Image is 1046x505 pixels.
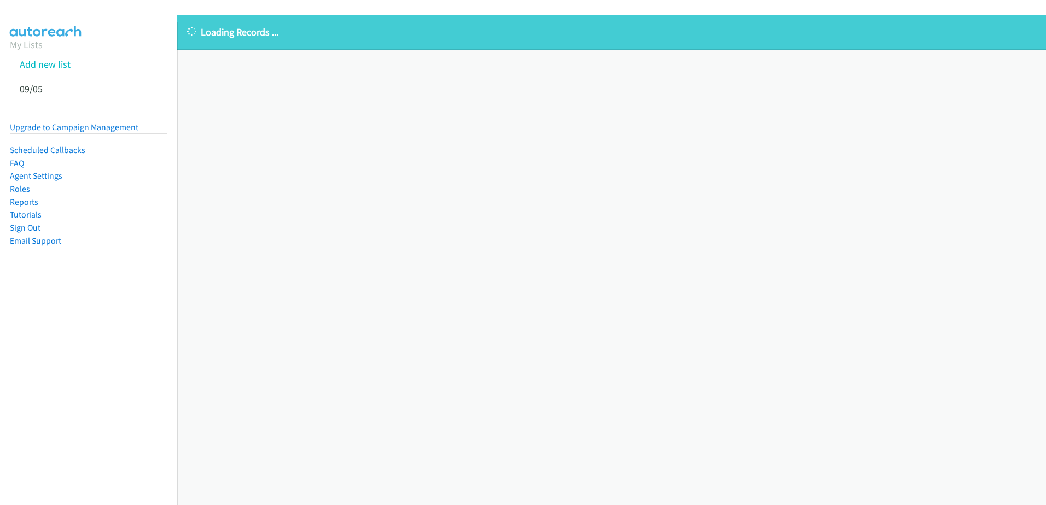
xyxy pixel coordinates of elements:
a: My Lists [10,38,43,51]
a: Roles [10,184,30,194]
a: Sign Out [10,222,40,233]
a: Upgrade to Campaign Management [10,122,138,132]
a: Add new list [20,58,71,71]
a: Email Support [10,236,61,246]
a: FAQ [10,158,24,168]
a: Scheduled Callbacks [10,145,85,155]
a: Agent Settings [10,171,62,181]
a: Reports [10,197,38,207]
p: Loading Records ... [187,25,1036,39]
a: 09/05 [20,83,43,95]
a: Tutorials [10,209,42,220]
